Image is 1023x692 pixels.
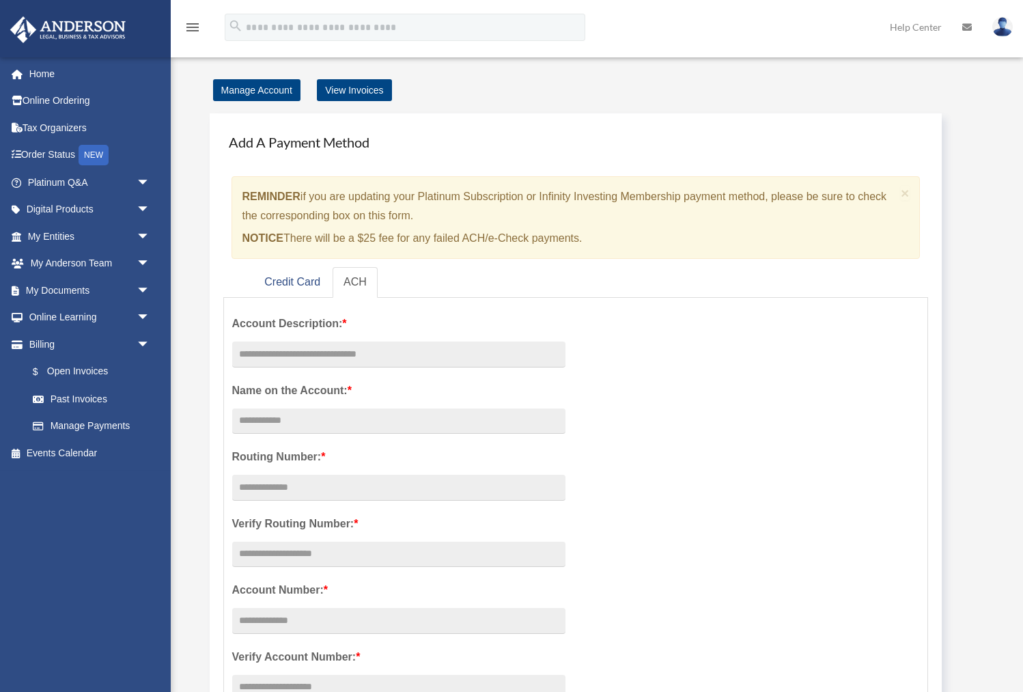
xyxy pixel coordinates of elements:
a: My Entitiesarrow_drop_down [10,223,171,250]
a: Manage Account [213,79,300,101]
a: menu [184,24,201,36]
i: menu [184,19,201,36]
a: ACH [333,267,378,298]
div: if you are updating your Platinum Subscription or Infinity Investing Membership payment method, p... [232,176,921,259]
strong: REMINDER [242,191,300,202]
span: arrow_drop_down [137,250,164,278]
a: Past Invoices [19,385,171,413]
span: arrow_drop_down [137,223,164,251]
a: Home [10,60,171,87]
label: Account Number: [232,581,565,600]
a: Online Learningarrow_drop_down [10,304,171,331]
span: × [901,185,910,201]
a: Online Ordering [10,87,171,115]
label: Routing Number: [232,447,565,467]
a: Manage Payments [19,413,164,440]
div: NEW [79,145,109,165]
span: arrow_drop_down [137,196,164,224]
label: Account Description: [232,314,565,333]
strong: NOTICE [242,232,283,244]
span: $ [40,363,47,380]
a: Billingarrow_drop_down [10,331,171,358]
span: arrow_drop_down [137,169,164,197]
label: Verify Routing Number: [232,514,565,534]
h4: Add A Payment Method [223,127,929,157]
i: search [228,18,243,33]
a: $Open Invoices [19,358,171,386]
a: Tax Organizers [10,114,171,141]
a: View Invoices [317,79,391,101]
a: Events Calendar [10,439,171,467]
a: Order StatusNEW [10,141,171,169]
label: Name on the Account: [232,381,565,400]
a: Digital Productsarrow_drop_down [10,196,171,223]
button: Close [901,186,910,200]
p: There will be a $25 fee for any failed ACH/e-Check payments. [242,229,896,248]
img: User Pic [992,17,1013,37]
span: arrow_drop_down [137,304,164,332]
img: Anderson Advisors Platinum Portal [6,16,130,43]
label: Verify Account Number: [232,648,565,667]
span: arrow_drop_down [137,331,164,359]
a: My Anderson Teamarrow_drop_down [10,250,171,277]
a: Platinum Q&Aarrow_drop_down [10,169,171,196]
a: Credit Card [253,267,331,298]
span: arrow_drop_down [137,277,164,305]
a: My Documentsarrow_drop_down [10,277,171,304]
